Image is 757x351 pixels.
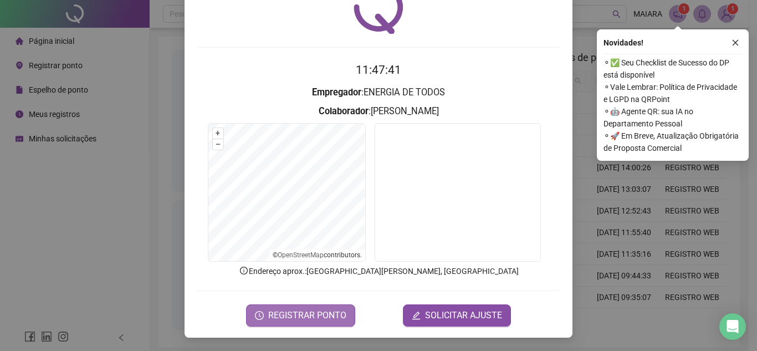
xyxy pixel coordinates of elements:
button: + [213,128,223,139]
h3: : [PERSON_NAME] [198,104,559,119]
li: © contributors. [273,251,362,259]
span: Novidades ! [603,37,643,49]
span: ⚬ Vale Lembrar: Política de Privacidade e LGPD na QRPoint [603,81,742,105]
div: Open Intercom Messenger [719,313,746,340]
span: SOLICITAR AJUSTE [425,309,502,322]
span: info-circle [239,266,249,276]
span: ⚬ ✅ Seu Checklist de Sucesso do DP está disponível [603,57,742,81]
span: ⚬ 🤖 Agente QR: sua IA no Departamento Pessoal [603,105,742,130]
strong: Empregador [312,87,361,98]
a: OpenStreetMap [278,251,324,259]
span: ⚬ 🚀 Em Breve, Atualização Obrigatória de Proposta Comercial [603,130,742,154]
time: 11:47:41 [356,63,401,77]
button: REGISTRAR PONTO [246,304,355,327]
span: edit [412,311,421,320]
p: Endereço aprox. : [GEOGRAPHIC_DATA][PERSON_NAME], [GEOGRAPHIC_DATA] [198,265,559,277]
button: – [213,139,223,150]
h3: : ENERGIA DE TODOS [198,85,559,100]
span: REGISTRAR PONTO [268,309,346,322]
strong: Colaborador [319,106,369,116]
button: editSOLICITAR AJUSTE [403,304,511,327]
span: clock-circle [255,311,264,320]
span: close [732,39,739,47]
